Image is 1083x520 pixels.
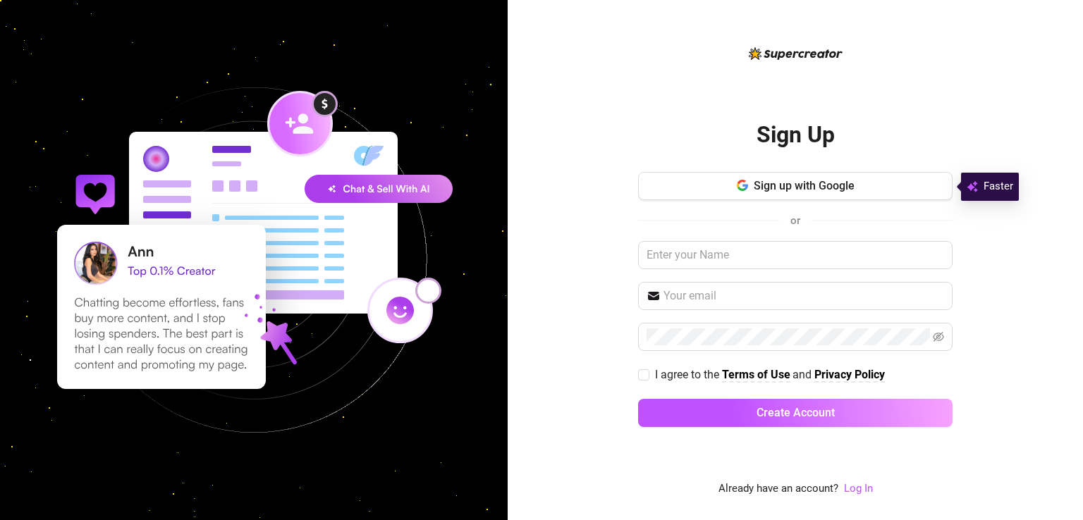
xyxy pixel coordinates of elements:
span: eye-invisible [933,331,944,342]
span: and [793,368,814,381]
span: Already have an account? [718,481,838,497]
span: or [790,214,800,227]
img: signup-background-D0MIrEPF.svg [10,16,498,504]
span: Create Account [757,406,835,419]
span: Sign up with Google [754,179,855,192]
a: Privacy Policy [814,368,885,383]
button: Create Account [638,399,953,427]
span: Faster [984,178,1013,195]
h2: Sign Up [757,120,835,149]
strong: Terms of Use [722,368,790,381]
a: Terms of Use [722,368,790,383]
img: svg%3e [967,178,978,195]
button: Sign up with Google [638,172,953,200]
a: Log In [844,482,873,495]
span: I agree to the [655,368,722,381]
strong: Privacy Policy [814,368,885,381]
input: Enter your Name [638,241,953,269]
a: Log In [844,481,873,497]
input: Your email [663,287,944,304]
img: logo-BBDzfeDw.svg [749,47,843,60]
